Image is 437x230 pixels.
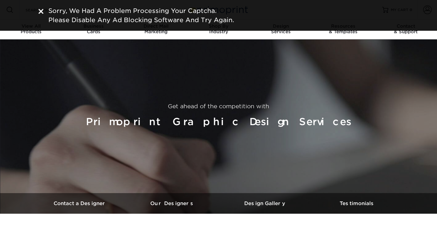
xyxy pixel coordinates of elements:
[38,9,43,14] img: close
[219,200,311,206] h3: Design Gallery
[34,193,126,214] a: Contact a Designer
[126,193,219,214] a: Our Designers
[219,193,311,214] a: Design Gallery
[36,113,401,130] h1: Primoprint Graphic Design Services
[36,102,401,111] p: Get ahead of the competition with
[48,7,234,24] span: Sorry, We Had A Problem Processing Your Captcha. Please Disable Any Ad Blocking Software And Try ...
[311,200,403,206] h3: Testimonials
[311,193,403,214] a: Testimonials
[34,200,126,206] h3: Contact a Designer
[126,200,219,206] h3: Our Designers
